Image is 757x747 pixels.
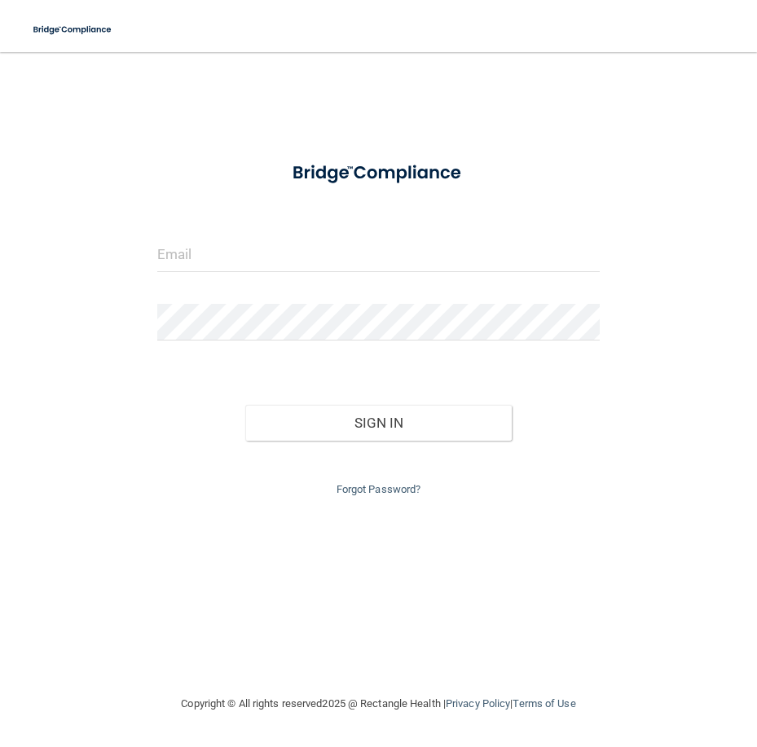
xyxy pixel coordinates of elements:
button: Sign In [245,405,511,441]
a: Forgot Password? [337,483,421,495]
img: bridge_compliance_login_screen.278c3ca4.svg [274,150,483,196]
div: Copyright © All rights reserved 2025 @ Rectangle Health | | [81,678,676,730]
input: Email [157,235,600,272]
img: bridge_compliance_login_screen.278c3ca4.svg [24,13,121,46]
a: Terms of Use [513,697,575,710]
iframe: Drift Widget Chat Controller [676,635,737,696]
a: Privacy Policy [446,697,510,710]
